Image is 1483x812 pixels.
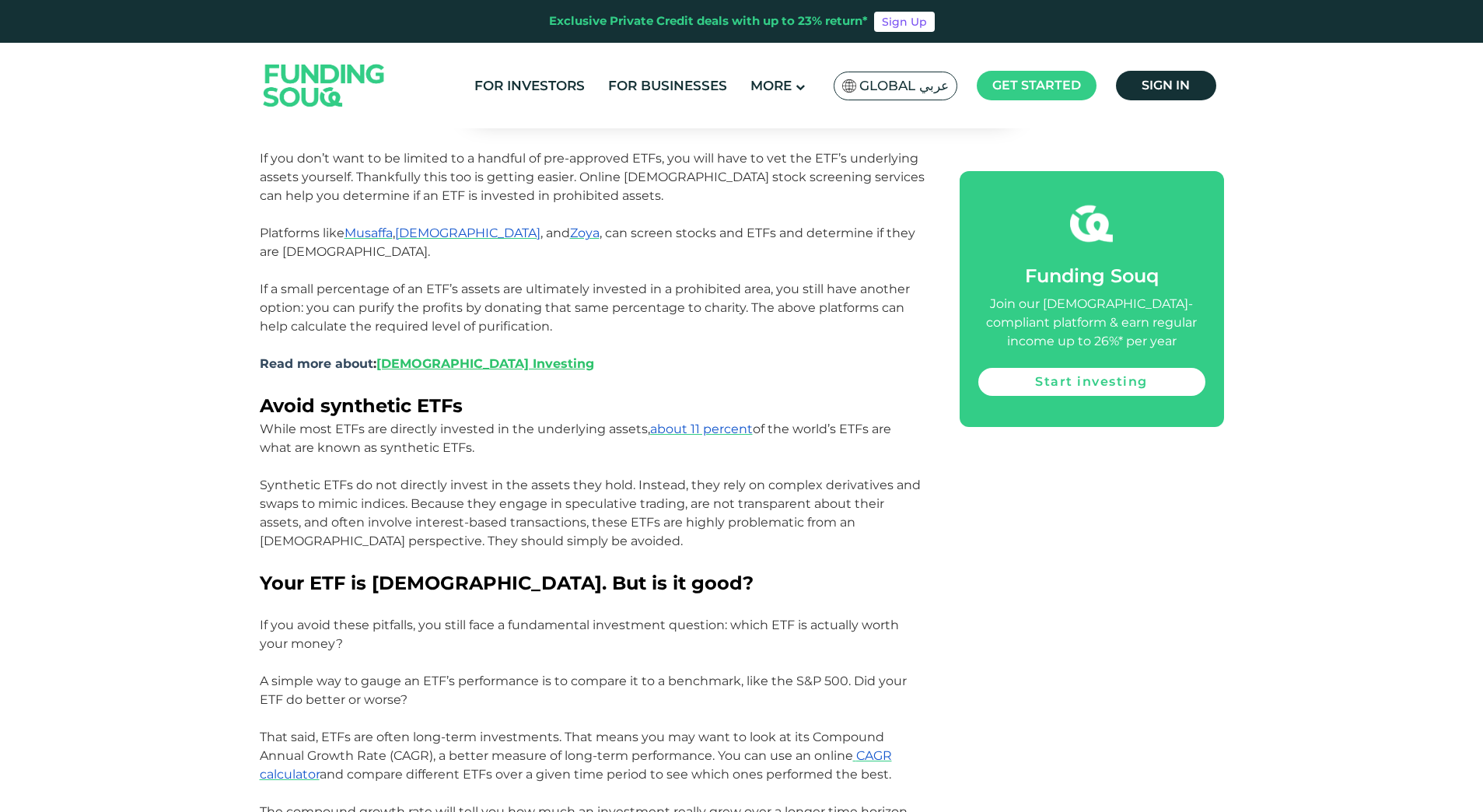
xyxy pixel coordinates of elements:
div: Join our [DEMOGRAPHIC_DATA]-compliant platform & earn regular income up to 26%* per year [978,295,1205,351]
span: A simple way to gauge an ETF’s performance is to compare it to a benchmark, like the S&P 500. Did... [260,674,907,707]
a: Start investing [978,368,1205,396]
a: about 11 percent [650,422,753,436]
span: While most ETFs are directly invested in the underlying assets, of the world’s ETFs are what are ... [260,422,891,455]
img: SA Flag [842,79,856,93]
a: [DEMOGRAPHIC_DATA] [395,226,540,240]
a: For Businesses [604,73,731,99]
a: CAGR calculator [260,748,892,782]
span: If a small percentage of an ETF’s assets are ultimately invested in a prohibited area, you still ... [260,282,910,334]
span: More [750,78,792,93]
a: [DEMOGRAPHIC_DATA] Investing [376,356,594,371]
span: Global عربي [859,77,949,95]
span: If you avoid these pitfalls, you still face a fundamental investment question: which ETF is actua... [260,618,899,651]
div: Exclusive Private Credit deals with up to 23% return* [549,12,868,30]
span: Platforms like , , and , can screen stocks and ETFs and determine if they are [DEMOGRAPHIC_DATA]. [260,226,915,259]
a: Sign Up [874,12,935,32]
span: Get started [992,78,1081,93]
span: Read more about [260,356,373,371]
img: fsicon [1070,202,1113,245]
a: Musaffa [345,226,393,240]
a: Sign in [1116,71,1216,100]
span: Funding Souq [1025,264,1159,287]
span: If you don’t want to be limited to a handful of pre-approved ETFs, you will have to vet the ETF’s... [260,151,925,203]
span: : [260,338,594,371]
span: That said, ETFs are often long-term investments. That means you may want to look at its Compound ... [260,730,892,782]
span: Your ETF is [DEMOGRAPHIC_DATA]. But is it good? [260,572,754,594]
span: Synthetic ETFs do not directly invest in the assets they hold. Instead, they rely on complex deri... [260,478,921,548]
a: Zoya [570,226,600,240]
img: Logo [248,46,400,124]
span: Avoid synthetic ETFs [260,394,463,417]
a: For Investors [470,73,589,99]
span: Sign in [1142,78,1190,93]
